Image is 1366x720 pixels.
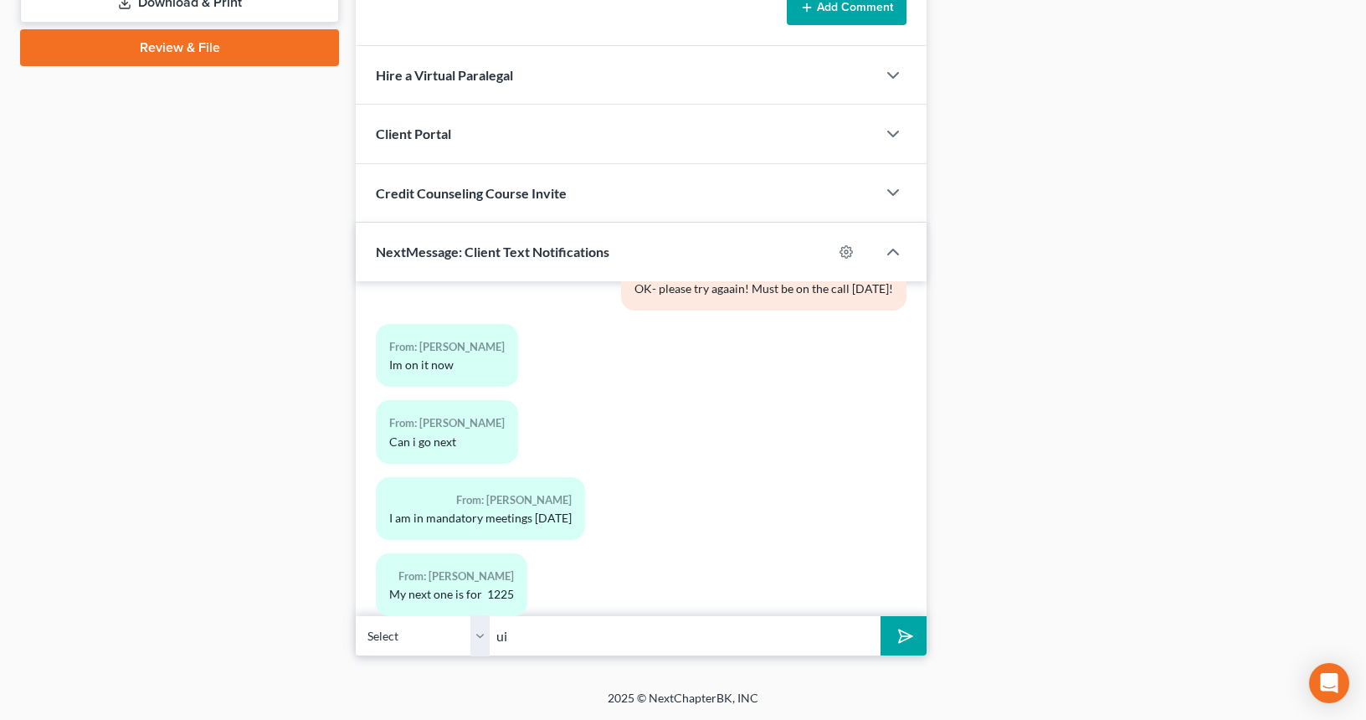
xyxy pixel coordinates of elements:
input: Say something... [490,615,881,656]
span: NextMessage: Client Text Notifications [376,244,609,260]
div: My next one is for 1225 [389,586,514,603]
span: Credit Counseling Course Invite [376,185,567,201]
div: I am in mandatory meetings [DATE] [389,510,572,527]
div: OK- please try agaain! Must be on the call [DATE]! [634,280,893,297]
div: Can i go next [389,434,505,450]
div: Open Intercom Messenger [1309,663,1349,703]
span: Client Portal [376,126,451,141]
div: From: [PERSON_NAME] [389,491,572,510]
div: Im on it now [389,357,505,373]
a: Review & File [20,29,339,66]
div: From: [PERSON_NAME] [389,337,505,357]
div: From: [PERSON_NAME] [389,567,514,586]
div: From: [PERSON_NAME] [389,414,505,433]
span: Hire a Virtual Paralegal [376,67,513,83]
div: 2025 © NextChapterBK, INC [206,690,1160,720]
